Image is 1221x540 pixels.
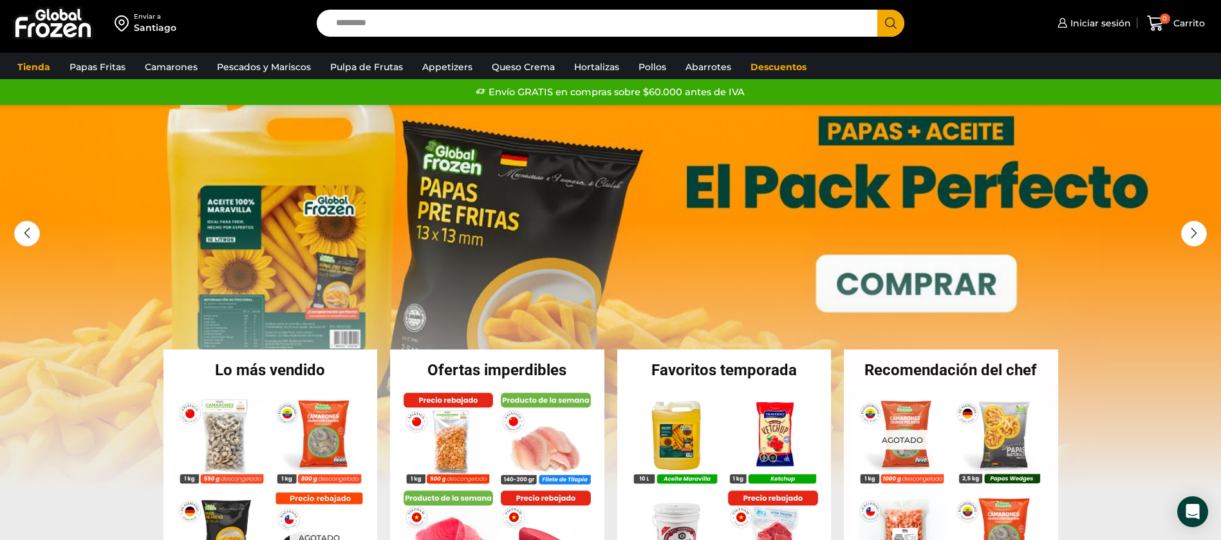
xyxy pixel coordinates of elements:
a: Queso Crema [485,55,561,79]
span: 0 [1160,14,1170,24]
a: Descuentos [744,55,813,79]
a: Papas Fritas [63,55,132,79]
a: 0 Carrito [1144,8,1208,39]
h2: Favoritos temporada [617,362,832,378]
div: Santiago [134,21,176,34]
h2: Recomendación del chef [844,362,1058,378]
span: Carrito [1170,17,1205,30]
h2: Lo más vendido [163,362,378,378]
a: Camarones [138,55,204,79]
div: Previous slide [14,221,40,247]
button: Search button [877,10,904,37]
a: Hortalizas [568,55,626,79]
a: Pulpa de Frutas [324,55,409,79]
a: Abarrotes [679,55,738,79]
span: Iniciar sesión [1067,17,1131,30]
a: Pescados y Mariscos [210,55,317,79]
a: Pollos [632,55,673,79]
div: Next slide [1181,221,1207,247]
div: Open Intercom Messenger [1177,496,1208,527]
a: Appetizers [416,55,479,79]
p: Agotado [873,429,932,449]
img: address-field-icon.svg [115,12,134,34]
a: Iniciar sesión [1054,10,1131,36]
a: Tienda [11,55,57,79]
h2: Ofertas imperdibles [390,362,604,378]
div: Enviar a [134,12,176,21]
